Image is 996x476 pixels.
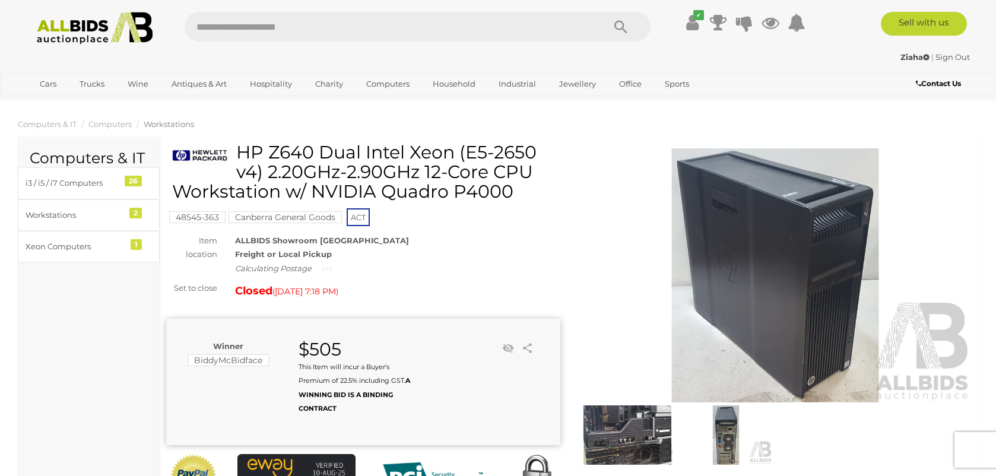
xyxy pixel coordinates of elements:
a: [GEOGRAPHIC_DATA] [32,94,132,113]
div: 2 [129,208,142,218]
span: ACT [347,208,370,226]
a: Computers [88,119,132,129]
a: Sign Out [935,52,970,62]
img: Allbids.com.au [30,12,159,45]
button: Search [591,12,651,42]
h2: Computers & IT [30,150,148,167]
a: Sports [657,74,697,94]
a: Antiques & Art [164,74,234,94]
a: Industrial [491,74,544,94]
a: Wine [120,74,156,94]
strong: $505 [299,338,341,360]
div: Workstations [26,208,123,222]
a: Charity [307,74,351,94]
i: Calculating Postage [235,264,312,273]
b: A WINNING BID IS A BINDING CONTRACT [299,376,410,412]
strong: Freight or Local Pickup [235,249,332,259]
mark: 48545-363 [169,211,226,223]
div: 1 [131,239,142,250]
i: ✔ [693,10,704,20]
a: Household [425,74,483,94]
img: HP Z640 Dual Intel Xeon (E5-2650 v4) 2.20GHz-2.90GHz 12-Core CPU Workstation w/ NVIDIA Quadro P4000 [680,405,772,465]
span: [DATE] 7:18 PM [275,286,336,297]
a: Canberra General Goods [229,212,342,222]
div: 26 [125,176,142,186]
a: Workstations 2 [18,199,160,231]
mark: BiddyMcBidface [188,354,269,366]
a: 48545-363 [169,212,226,222]
strong: Ziaha [900,52,930,62]
a: Office [611,74,649,94]
span: ( ) [272,287,338,296]
a: Xeon Computers 1 [18,231,160,262]
img: HP Z640 Dual Intel Xeon (E5-2650 v4) 2.20GHz-2.90GHz 12-Core CPU Workstation w/ NVIDIA Quadro P4000 [578,148,972,402]
h1: HP Z640 Dual Intel Xeon (E5-2650 v4) 2.20GHz-2.90GHz 12-Core CPU Workstation w/ NVIDIA Quadro P4000 [172,142,557,201]
img: small-loading.gif [322,266,332,272]
a: Jewellery [551,74,604,94]
div: Xeon Computers [26,240,123,253]
a: Cars [32,74,64,94]
img: HP Z640 Dual Intel Xeon (E5-2650 v4) 2.20GHz-2.90GHz 12-Core CPU Workstation w/ NVIDIA Quadro P4000 [581,405,674,465]
b: Contact Us [916,79,961,88]
a: ✔ [683,12,701,33]
a: i3 / i5 / i7 Computers 26 [18,167,160,199]
span: | [931,52,934,62]
mark: Canberra General Goods [229,211,342,223]
div: Item location [157,234,226,262]
a: Computers [359,74,417,94]
a: Trucks [72,74,112,94]
a: Workstations [144,119,194,129]
small: This Item will incur a Buyer's Premium of 22.5% including GST. [299,363,410,412]
div: i3 / i5 / i7 Computers [26,176,123,190]
a: Sell with us [881,12,967,36]
a: Hospitality [242,74,300,94]
a: Contact Us [916,77,964,90]
img: HP Z640 Dual Intel Xeon (E5-2650 v4) 2.20GHz-2.90GHz 12-Core CPU Workstation w/ NVIDIA Quadro P4000 [172,145,227,166]
a: Computers & IT [18,119,77,129]
a: Ziaha [900,52,931,62]
strong: ALLBIDS Showroom [GEOGRAPHIC_DATA] [235,236,409,245]
div: Set to close [157,281,226,295]
strong: Closed [235,284,272,297]
li: Unwatch this item [499,339,517,357]
b: Winner [213,341,243,351]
